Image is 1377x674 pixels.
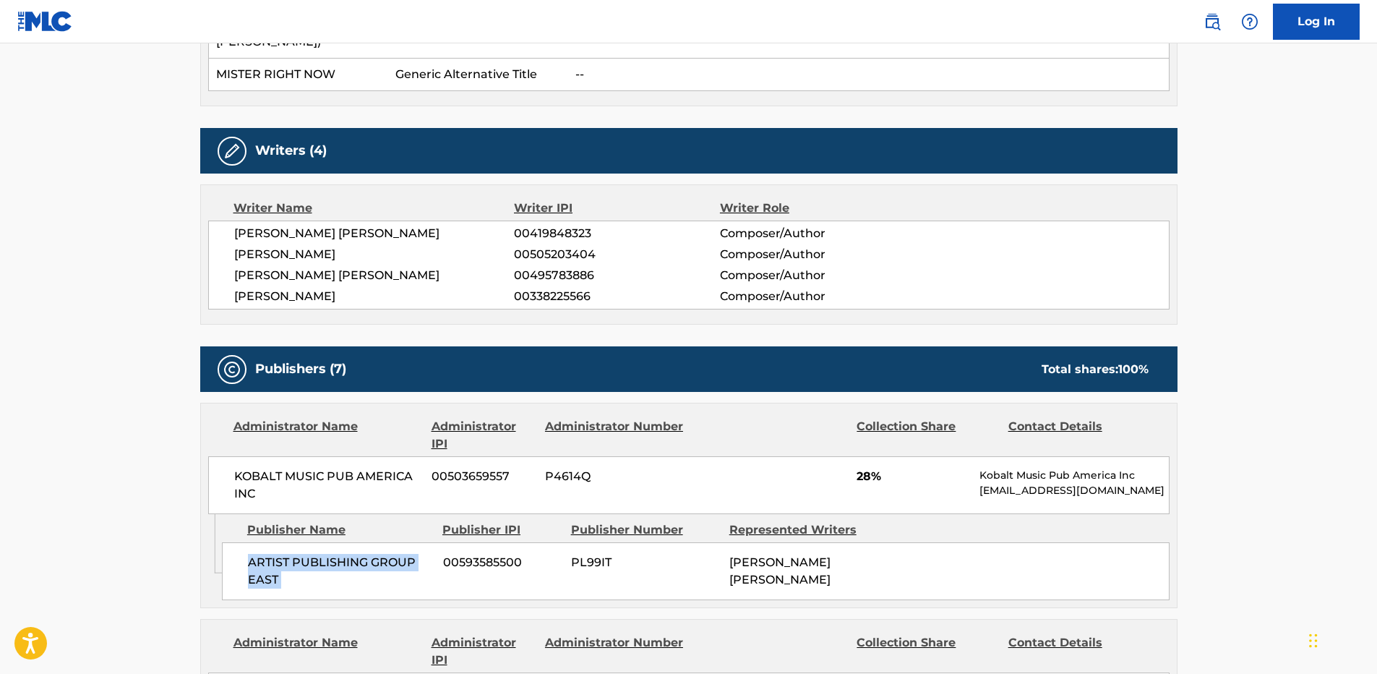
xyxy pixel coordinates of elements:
img: Writers [223,142,241,160]
span: ARTIST PUBLISHING GROUP EAST [248,554,432,589]
div: Administrator IPI [432,418,534,453]
div: Collection Share [857,634,997,669]
div: Help [1235,7,1264,36]
div: Administrator Number [545,418,685,453]
span: [PERSON_NAME] [234,246,515,263]
span: Composer/Author [720,267,907,284]
span: 100 % [1118,362,1149,376]
span: [PERSON_NAME] [PERSON_NAME] [234,267,515,284]
iframe: Chat Widget [1305,605,1377,674]
div: Administrator Number [545,634,685,669]
div: Contact Details [1008,634,1149,669]
span: 00503659557 [432,468,534,485]
span: [PERSON_NAME] [234,288,515,305]
div: Administrator IPI [432,634,534,669]
div: Publisher Name [247,521,432,539]
img: help [1241,13,1258,30]
p: Kobalt Music Pub America Inc [979,468,1168,483]
span: 00495783886 [514,267,719,284]
a: Public Search [1198,7,1227,36]
h5: Publishers (7) [255,361,346,377]
p: [EMAIL_ADDRESS][DOMAIN_NAME] [979,483,1168,498]
div: Publisher Number [571,521,718,539]
a: Log In [1273,4,1360,40]
span: 00419848323 [514,225,719,242]
span: 00338225566 [514,288,719,305]
img: MLC Logo [17,11,73,32]
h5: Writers (4) [255,142,327,159]
img: search [1204,13,1221,30]
span: KOBALT MUSIC PUB AMERICA INC [234,468,421,503]
span: [PERSON_NAME] [PERSON_NAME] [729,555,831,586]
td: Generic Alternative Title [388,59,568,91]
div: Writer IPI [514,200,720,217]
div: Contact Details [1008,418,1149,453]
div: Drag [1309,619,1318,662]
span: 28% [857,468,969,485]
div: Administrator Name [233,418,421,453]
span: [PERSON_NAME] [PERSON_NAME] [234,225,515,242]
td: -- [568,59,1169,91]
div: Total shares: [1042,361,1149,378]
img: Publishers [223,361,241,378]
div: Administrator Name [233,634,421,669]
div: Publisher IPI [442,521,560,539]
div: Writer Role [720,200,907,217]
td: MISTER RIGHT NOW [208,59,388,91]
span: Composer/Author [720,288,907,305]
span: Composer/Author [720,225,907,242]
div: Represented Writers [729,521,877,539]
div: Collection Share [857,418,997,453]
span: PL99IT [571,554,718,571]
div: Writer Name [233,200,515,217]
span: 00593585500 [443,554,560,571]
span: 00505203404 [514,246,719,263]
span: Composer/Author [720,246,907,263]
span: P4614Q [545,468,685,485]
